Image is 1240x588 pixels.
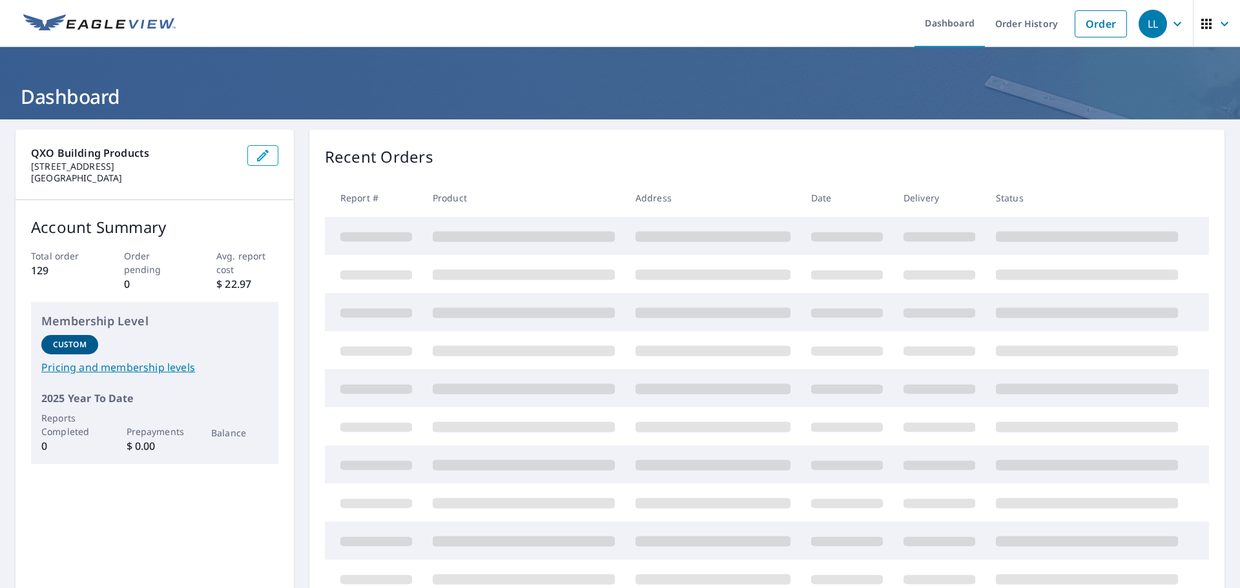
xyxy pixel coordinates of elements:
a: Order [1075,10,1127,37]
p: 129 [31,263,93,278]
p: Prepayments [127,425,183,438]
img: EV Logo [23,14,176,34]
p: Reports Completed [41,411,98,438]
h1: Dashboard [15,83,1224,110]
p: Account Summary [31,216,278,239]
th: Date [801,179,893,217]
p: Membership Level [41,312,268,330]
p: $ 0.00 [127,438,183,454]
p: QXO Building Products [31,145,237,161]
p: [STREET_ADDRESS] [31,161,237,172]
p: 2025 Year To Date [41,390,268,406]
th: Address [625,179,801,217]
p: Custom [53,339,87,350]
p: Order pending [124,249,186,276]
div: LL [1139,10,1167,38]
p: Recent Orders [325,145,433,168]
p: Avg. report cost [216,249,278,276]
p: $ 22.97 [216,276,278,292]
p: Balance [211,426,268,440]
p: 0 [41,438,98,454]
a: Pricing and membership levels [41,360,268,375]
th: Delivery [893,179,986,217]
p: 0 [124,276,186,292]
th: Report # [325,179,422,217]
th: Product [422,179,625,217]
p: [GEOGRAPHIC_DATA] [31,172,237,184]
th: Status [986,179,1188,217]
p: Total order [31,249,93,263]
